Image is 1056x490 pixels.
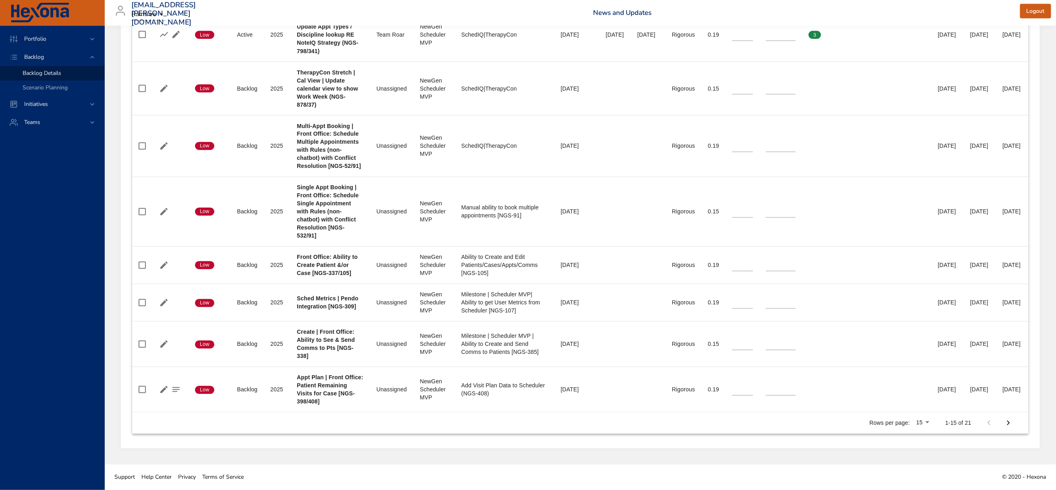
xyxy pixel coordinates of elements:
[672,208,695,216] div: Rigorous
[131,1,196,27] h3: [EMAIL_ADDRESS][PERSON_NAME][DOMAIN_NAME]
[297,69,358,108] b: TherapyCon Stretch | Cal View | Update calendar view to show Work Week (NGS-878/37)
[708,142,719,150] div: 0.19
[461,204,548,220] div: Manual ability to book multiple appointments [NGS-91]
[18,35,53,43] span: Portfolio
[420,23,448,47] div: NewGen Scheduler MVP
[672,386,695,394] div: Rigorous
[141,473,172,481] span: Help Center
[420,378,448,402] div: NewGen Scheduler MVP
[270,31,284,39] div: 2025
[420,134,448,158] div: NewGen Scheduler MVP
[672,261,695,269] div: Rigorous
[420,200,448,224] div: NewGen Scheduler MVP
[158,259,170,271] button: Edit Project Details
[708,386,719,394] div: 0.19
[561,386,593,394] div: [DATE]
[195,208,214,215] span: Low
[199,468,247,486] a: Terms of Service
[237,85,257,93] div: Backlog
[131,8,166,21] div: Raintree
[938,386,957,394] div: [DATE]
[202,473,244,481] span: Terms of Service
[376,340,407,348] div: Unassigned
[158,297,170,309] button: Edit Project Details
[195,85,214,92] span: Low
[420,291,448,315] div: NewGen Scheduler MVP
[1003,261,1022,269] div: [DATE]
[10,3,70,23] img: Hexona
[237,386,257,394] div: Backlog
[672,31,695,39] div: Rigorous
[18,53,50,61] span: Backlog
[195,341,214,348] span: Low
[297,254,358,277] b: Front Office: Ability to Create Patient &/or Case [NGS-337/105]
[376,142,407,150] div: Unassigned
[138,468,175,486] a: Help Center
[461,291,548,315] div: Milestone | Scheduler MVP| Ability to get User Metrics from Scheduler [NGS-107]
[561,142,593,150] div: [DATE]
[178,473,196,481] span: Privacy
[938,208,957,216] div: [DATE]
[23,69,61,77] span: Backlog Details
[938,31,957,39] div: [DATE]
[938,299,957,307] div: [DATE]
[420,332,448,356] div: NewGen Scheduler MVP
[1002,473,1046,481] span: © 2020 - Hexona
[938,261,957,269] div: [DATE]
[970,340,990,348] div: [DATE]
[270,261,284,269] div: 2025
[195,143,214,150] span: Low
[1003,85,1022,93] div: [DATE]
[1003,299,1022,307] div: [DATE]
[999,414,1018,433] button: Next Page
[561,31,593,39] div: [DATE]
[708,208,719,216] div: 0.15
[970,386,990,394] div: [DATE]
[297,329,355,360] b: Create | Front Office: Ability to See & Send Comms to Pts [NGS-338]
[195,387,214,394] span: Low
[561,299,593,307] div: [DATE]
[158,29,170,41] button: Show Burnup
[237,261,257,269] div: Backlog
[297,184,359,239] b: Single Appt Booking | Front Office: Schedule Single Appointment with Rules (non-chatbot) with Con...
[461,31,548,39] div: SchedIQ|TherapyCon
[237,299,257,307] div: Backlog
[158,384,170,396] button: Edit Project Details
[708,85,719,93] div: 0.15
[270,299,284,307] div: 2025
[1003,386,1022,394] div: [DATE]
[376,31,407,39] div: Team Roar
[297,15,359,54] b: TherapyCon Stretch | Update Appt Types / Discipline lookup RE NoteIQ Strategy (NGS-798/341)
[237,31,257,39] div: Active
[270,85,284,93] div: 2025
[561,85,593,93] div: [DATE]
[970,31,990,39] div: [DATE]
[195,262,214,269] span: Low
[637,31,659,39] div: [DATE]
[376,208,407,216] div: Unassigned
[270,340,284,348] div: 2025
[297,123,361,170] b: Multi-Appt Booking | Front Office: Schedule Multiple Appointments with Rules (non-chatbot) with C...
[114,473,135,481] span: Support
[938,85,957,93] div: [DATE]
[1003,340,1022,348] div: [DATE]
[1003,31,1022,39] div: [DATE]
[461,142,548,150] div: SchedIQ|TherapyCon
[158,83,170,95] button: Edit Project Details
[1027,6,1045,17] span: Logout
[237,142,257,150] div: Backlog
[708,340,719,348] div: 0.15
[938,340,957,348] div: [DATE]
[270,142,284,150] div: 2025
[237,340,257,348] div: Backlog
[376,261,407,269] div: Unassigned
[23,84,68,91] span: Scenario Planning
[376,299,407,307] div: Unassigned
[461,253,548,277] div: Ability to Create and Edit Patients/Cases/Appts/Comms [NGS-105]
[561,340,593,348] div: [DATE]
[420,76,448,101] div: NewGen Scheduler MVP
[561,208,593,216] div: [DATE]
[938,142,957,150] div: [DATE]
[970,85,990,93] div: [DATE]
[270,386,284,394] div: 2025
